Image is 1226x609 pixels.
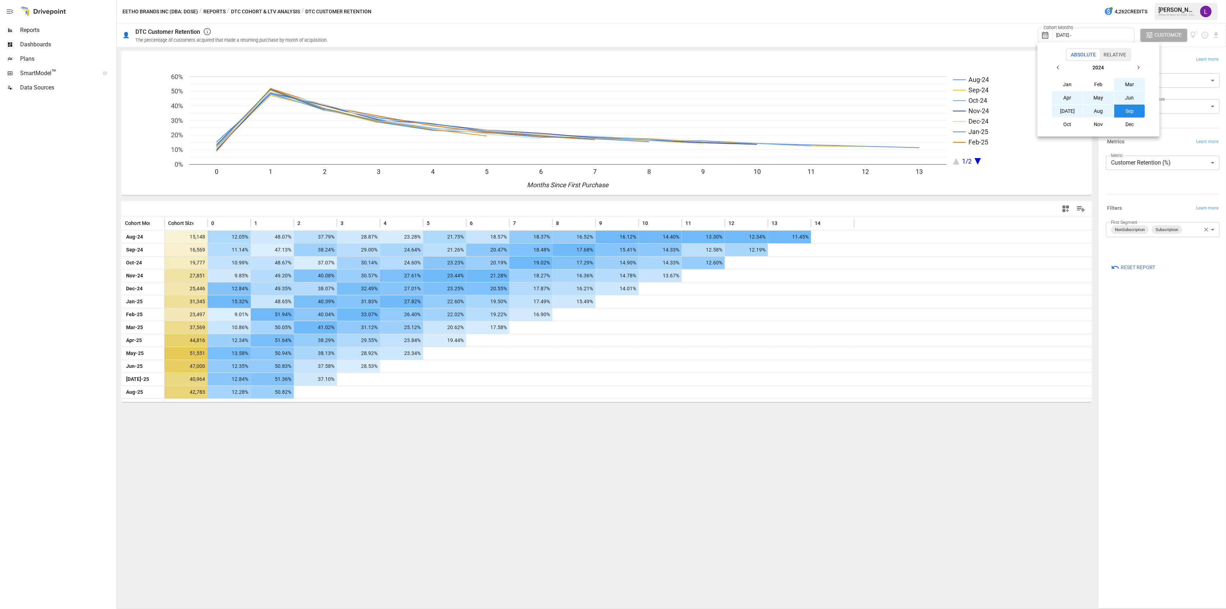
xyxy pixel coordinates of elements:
[1114,91,1145,104] button: Jun
[1100,49,1130,60] button: Relative
[1052,91,1083,104] button: Apr
[1052,78,1083,91] button: Jan
[1114,105,1145,117] button: Sep
[1065,61,1132,74] button: 2024
[1114,118,1145,131] button: Dec
[1083,105,1114,117] button: Aug
[1052,105,1083,117] button: [DATE]
[1083,91,1114,104] button: May
[1052,118,1083,131] button: Oct
[1083,78,1114,91] button: Feb
[1083,118,1114,131] button: Nov
[1114,78,1145,91] button: Mar
[1067,49,1100,60] button: Absolute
